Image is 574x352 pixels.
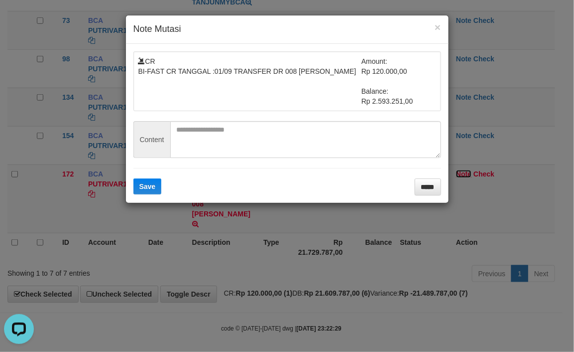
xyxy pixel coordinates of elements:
[4,4,34,34] button: Open LiveChat chat widget
[133,121,170,158] span: Content
[133,178,162,194] button: Save
[361,56,436,106] td: Amount: Rp 120.000,00 Balance: Rp 2.593.251,00
[138,56,362,106] td: CR BI-FAST CR TANGGAL :01/09 TRANSFER DR 008 [PERSON_NAME]
[139,182,156,190] span: Save
[133,23,441,36] h4: Note Mutasi
[435,22,441,32] button: ×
